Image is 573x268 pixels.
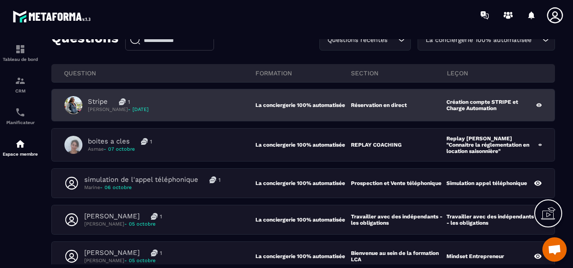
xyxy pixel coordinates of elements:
[533,35,540,45] input: Search for option
[150,138,152,145] p: 1
[351,102,407,108] p: Réservation en direct
[2,152,38,157] p: Espace membre
[13,8,94,25] img: logo
[128,98,130,106] p: 1
[255,253,351,259] p: La conciergerie 100% automatisée
[351,250,446,263] p: Bienvenue au sein de la formation LCA
[447,69,542,77] p: leçon
[88,137,130,146] p: boites a cles
[124,221,155,227] span: - 05 octobre
[160,250,162,257] p: 1
[446,253,504,259] p: Mindset Entrepreneur
[88,97,108,106] p: Stripe
[351,180,441,186] p: Prospection et Vente téléphonique
[351,69,446,77] p: section
[351,142,402,148] p: REPLAY COACHING
[88,106,149,113] p: [PERSON_NAME]
[542,237,567,262] div: Ouvrir le chat
[128,106,149,112] span: - [DATE]
[255,142,351,148] p: La conciergerie 100% automatisée
[446,213,537,226] p: Travailler avec des indépendants - les obligations
[104,146,135,152] span: - 07 octobre
[255,180,351,186] p: La conciergerie 100% automatisée
[218,176,221,184] p: 1
[124,258,155,263] span: - 05 octobre
[15,107,26,118] img: scheduler
[15,75,26,86] img: formation
[84,176,198,184] p: simulation de l'appel téléphonique
[319,30,411,51] div: Search for option
[88,146,152,152] p: Asmae
[51,30,118,51] p: Questions
[2,132,38,163] a: automationsautomationsEspace membre
[141,138,148,145] img: messages
[84,184,221,191] p: Marine
[151,213,158,220] img: messages
[2,69,38,100] a: formationformationCRM
[151,250,158,256] img: messages
[2,88,38,93] p: CRM
[423,35,533,45] span: La conciergerie 100% automatisée
[446,180,527,186] p: Simulation appel téléphonique
[255,69,351,77] p: FORMATION
[2,100,38,132] a: schedulerschedulerPlanificateur
[418,30,555,51] div: Search for option
[325,35,389,45] span: Questions récentes
[389,35,396,45] input: Search for option
[119,98,126,105] img: messages
[15,44,26,55] img: formation
[160,213,162,220] p: 1
[84,212,140,221] p: [PERSON_NAME]
[64,69,255,77] p: QUESTION
[2,37,38,69] a: formationformationTableau de bord
[15,139,26,149] img: automations
[351,213,446,226] p: Travailler avec des indépendants - les obligations
[209,176,216,183] img: messages
[2,120,38,125] p: Planificateur
[446,99,536,111] p: Création compte STRIPE et Charge Automation
[84,249,140,257] p: [PERSON_NAME]
[446,135,538,154] p: Replay [PERSON_NAME] "Connaitre la réglementation en location saisonnière"
[84,257,162,264] p: [PERSON_NAME]
[2,57,38,62] p: Tableau de bord
[100,185,132,190] span: - 06 octobre
[84,221,162,227] p: [PERSON_NAME]
[255,217,351,223] p: La conciergerie 100% automatisée
[255,102,351,108] p: La conciergerie 100% automatisée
